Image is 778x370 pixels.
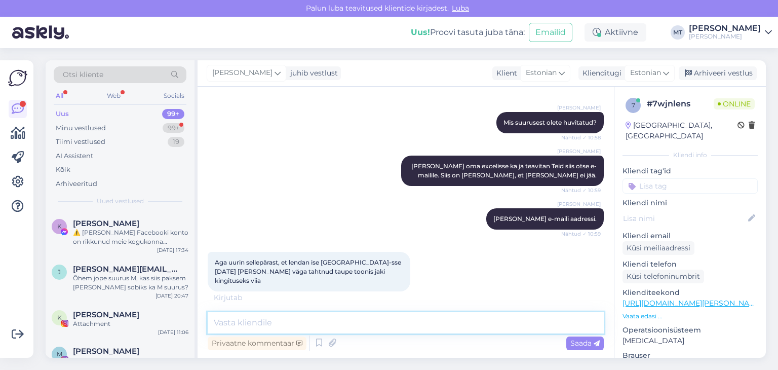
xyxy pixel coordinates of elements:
[449,4,472,13] span: Luba
[561,230,601,238] span: Nähtud ✓ 10:59
[8,68,27,88] img: Askly Logo
[105,89,123,102] div: Web
[73,228,188,246] div: ⚠️ [PERSON_NAME] Facebooki konto on rikkunud meie kogukonna standardeid. Meie süsteem on saanud p...
[623,231,758,241] p: Kliendi email
[157,246,188,254] div: [DATE] 17:34
[623,325,758,336] p: Operatsioonisüsteem
[163,123,184,133] div: 99+
[158,328,188,336] div: [DATE] 11:06
[557,104,601,112] span: [PERSON_NAME]
[585,23,646,42] div: Aktiivne
[623,336,758,346] p: [MEDICAL_DATA]
[493,215,597,223] span: [PERSON_NAME] e-maili aadressi.
[155,292,188,300] div: [DATE] 20:47
[57,350,62,358] span: M
[623,259,758,270] p: Kliendi telefon
[162,89,186,102] div: Socials
[56,165,70,175] div: Kõik
[57,314,62,321] span: K
[714,98,755,109] span: Online
[215,258,403,284] span: Aga uurin sellepärast, et lendan ise [GEOGRAPHIC_DATA]-sse [DATE] [PERSON_NAME] väga tahtnud taup...
[623,350,758,361] p: Brauser
[63,69,103,80] span: Otsi kliente
[73,356,188,365] div: Attachment
[286,68,338,79] div: juhib vestlust
[679,66,757,80] div: Arhiveeri vestlus
[578,68,621,79] div: Klienditugi
[623,270,704,283] div: Küsi telefoninumbrit
[623,166,758,176] p: Kliendi tag'id
[58,268,61,276] span: j
[623,287,758,298] p: Klienditeekond
[411,26,525,39] div: Proovi tasuta juba täna:
[626,120,737,141] div: [GEOGRAPHIC_DATA], [GEOGRAPHIC_DATA]
[73,319,188,328] div: Attachment
[56,123,106,133] div: Minu vestlused
[689,24,772,41] a: [PERSON_NAME][PERSON_NAME]
[503,119,597,126] span: Mis suurusest olete huvitatud?
[561,187,601,194] span: Nähtud ✓ 10:59
[623,178,758,194] input: Lisa tag
[623,213,746,224] input: Lisa nimi
[212,67,273,79] span: [PERSON_NAME]
[56,137,105,147] div: Tiimi vestlused
[529,23,572,42] button: Emailid
[208,292,604,303] div: Kirjutab
[162,109,184,119] div: 99+
[632,101,635,109] span: 7
[492,68,517,79] div: Klient
[73,310,139,319] span: Kati Raudla
[57,223,62,230] span: K
[526,67,557,79] span: Estonian
[168,137,184,147] div: 19
[211,292,249,300] span: 10:59
[73,265,178,274] span: jane.orumaa@mail.ee
[623,312,758,321] p: Vaata edasi ...
[73,347,139,356] span: Marleen Pärkma
[561,134,601,141] span: Nähtud ✓ 10:58
[56,151,93,161] div: AI Assistent
[623,151,758,160] div: Kliendi info
[73,274,188,292] div: Õhem jope suurus M, kas siis paksem [PERSON_NAME] sobiks ka M suurus?
[623,241,694,255] div: Küsi meiliaadressi
[97,197,144,206] span: Uued vestlused
[647,98,714,110] div: # 7wjnlens
[56,179,97,189] div: Arhiveeritud
[56,109,69,119] div: Uus
[570,339,600,348] span: Saada
[557,147,601,155] span: [PERSON_NAME]
[630,67,661,79] span: Estonian
[411,162,597,179] span: [PERSON_NAME] oma excelisse ka ja teavitan Teid siis otse e-mailile. Siis on [PERSON_NAME], et [P...
[557,200,601,208] span: [PERSON_NAME]
[54,89,65,102] div: All
[73,219,139,228] span: Kalonji Mbulayi
[411,27,430,37] b: Uus!
[689,24,761,32] div: [PERSON_NAME]
[623,198,758,208] p: Kliendi nimi
[671,25,685,40] div: MT
[623,299,762,308] a: [URL][DOMAIN_NAME][PERSON_NAME]
[208,337,306,350] div: Privaatne kommentaar
[689,32,761,41] div: [PERSON_NAME]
